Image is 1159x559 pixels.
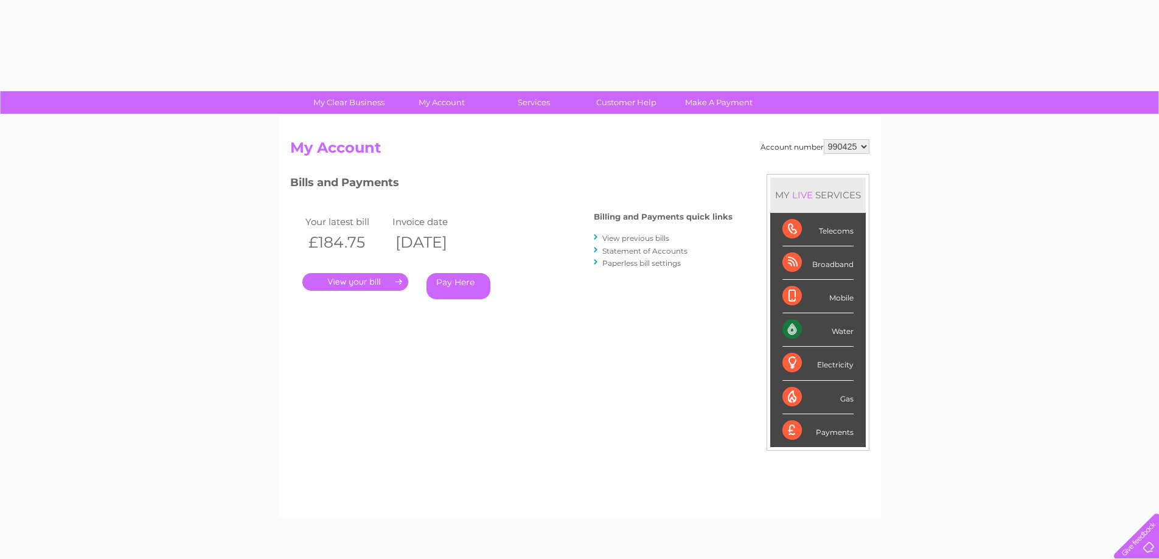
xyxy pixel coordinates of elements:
a: Make A Payment [669,91,769,114]
div: Gas [782,381,854,414]
a: My Clear Business [299,91,399,114]
td: Your latest bill [302,214,390,230]
div: Electricity [782,347,854,380]
a: Customer Help [576,91,677,114]
div: Payments [782,414,854,447]
a: Pay Here [426,273,490,299]
div: Mobile [782,280,854,313]
a: . [302,273,408,291]
div: Broadband [782,246,854,280]
td: Invoice date [389,214,477,230]
h2: My Account [290,139,869,162]
div: Account number [760,139,869,154]
div: Water [782,313,854,347]
div: MY SERVICES [770,178,866,212]
a: Statement of Accounts [602,246,687,255]
a: Services [484,91,584,114]
h3: Bills and Payments [290,174,733,195]
div: Telecoms [782,213,854,246]
th: [DATE] [389,230,477,255]
a: View previous bills [602,234,669,243]
div: LIVE [790,189,815,201]
a: My Account [391,91,492,114]
th: £184.75 [302,230,390,255]
a: Paperless bill settings [602,259,681,268]
h4: Billing and Payments quick links [594,212,733,221]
